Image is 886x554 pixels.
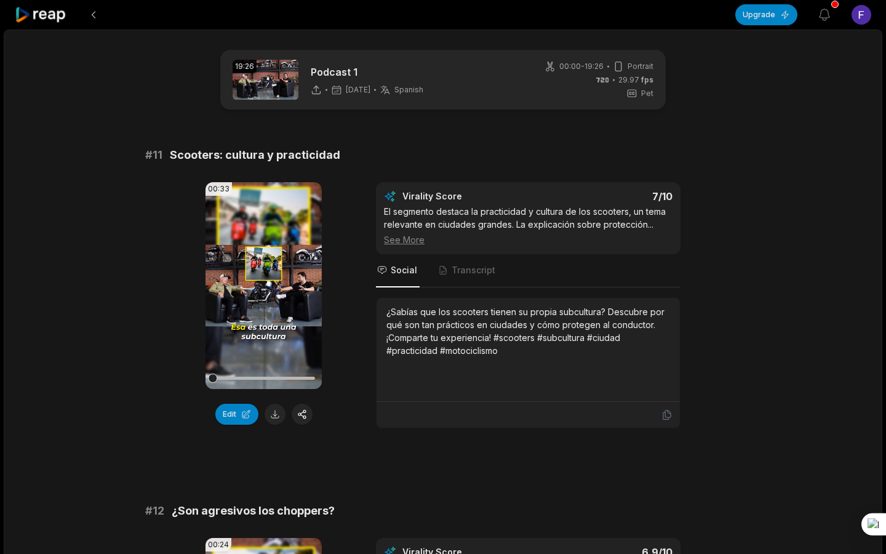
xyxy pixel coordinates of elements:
[376,254,680,287] nav: Tabs
[145,147,162,164] span: # 11
[641,75,653,84] span: fps
[172,502,335,520] span: ¿Son agresivos los choppers?
[386,305,670,357] div: ¿Sabías que los scooters tienen su propia subcultura? Descubre por qué son tan prácticos en ciuda...
[384,205,672,246] div: El segmento destaca la practicidad y cultura de los scooters, un tema relevante en ciudades grand...
[394,85,423,95] span: Spanish
[206,182,322,389] video: Your browser does not support mp4 format.
[541,190,673,203] div: 7 /10
[628,61,653,72] span: Portrait
[145,502,164,520] span: # 12
[618,74,653,86] span: 29.97
[215,404,258,425] button: Edit
[346,85,370,95] span: [DATE]
[402,190,535,203] div: Virality Score
[735,4,797,25] button: Upgrade
[641,88,653,99] span: Pet
[311,65,423,79] p: Podcast 1
[170,147,340,164] span: Scooters: cultura y practicidad
[844,512,874,542] iframe: Intercom live chat
[384,233,672,246] div: See More
[233,60,257,73] div: 19:26
[559,61,604,72] span: 00:00 - 19:26
[452,264,495,276] span: Transcript
[391,264,417,276] span: Social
